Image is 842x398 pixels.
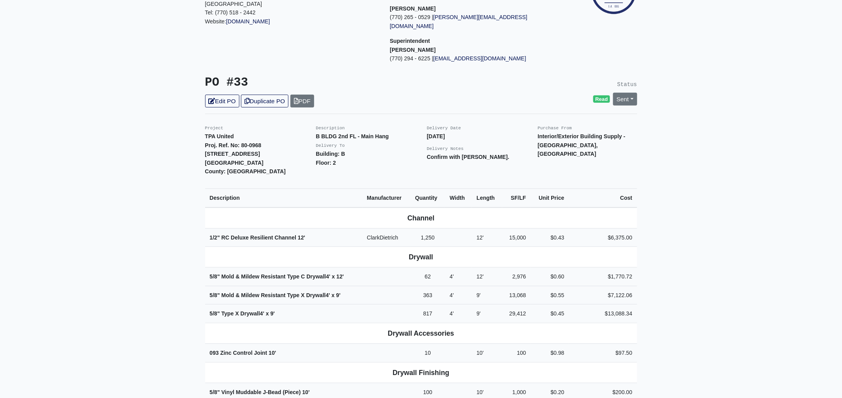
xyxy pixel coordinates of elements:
span: 4' [450,310,454,317]
td: $0.43 [531,228,569,247]
th: Unit Price [531,188,569,207]
td: 1,250 [411,228,445,247]
strong: 093 Zinc Control Joint [210,350,276,356]
small: Description [316,126,345,130]
small: Status [617,81,637,88]
small: Delivery To [316,143,345,148]
small: Project [205,126,223,130]
b: Drywall Finishing [393,369,450,377]
a: Duplicate PO [241,95,288,107]
strong: Building: B [316,151,345,157]
a: [EMAIL_ADDRESS][DOMAIN_NAME] [433,55,526,62]
td: 100 [502,343,531,362]
span: 10' [269,350,276,356]
p: (770) 265 - 0529 | [390,13,563,30]
a: Edit PO [205,95,239,107]
span: 10' [302,389,310,395]
span: 9' [476,292,481,298]
strong: [GEOGRAPHIC_DATA] [205,160,264,166]
b: Drywall Accessories [388,329,454,337]
th: Description [205,188,362,207]
strong: 5/8" Mold & Mildew Resistant Type C Drywall [210,273,344,280]
span: Read [593,95,610,103]
td: $0.60 [531,268,569,286]
b: Channel [408,214,434,222]
a: [DOMAIN_NAME] [226,18,270,25]
small: Purchase From [538,126,572,130]
td: $6,375.00 [569,228,637,247]
strong: 5/8" Mold & Mildew Resistant Type X Drywall [210,292,341,298]
strong: 5/8" Vinyl Muddable J-Bead (Piece) [210,389,310,395]
a: PDF [290,95,314,107]
td: 29,412 [502,305,531,323]
h3: PO #33 [205,76,415,90]
p: Tel: (770) 518 - 2442 [205,8,378,17]
span: 4' [260,310,264,317]
strong: [DATE] [427,133,445,139]
span: x [266,310,269,317]
strong: 1/2" RC Deluxe Resilient Channel [210,234,306,241]
span: 12' [476,273,483,280]
strong: 5/8" Type X Drywall [210,310,275,317]
td: 62 [411,268,445,286]
span: 9' [271,310,275,317]
strong: [STREET_ADDRESS] [205,151,260,157]
span: x [332,273,335,280]
td: 817 [411,305,445,323]
span: Superintendent [390,38,430,44]
td: $0.55 [531,286,569,305]
th: Manufacturer [362,188,411,207]
td: $0.98 [531,343,569,362]
strong: TPA United [205,133,234,139]
td: $7,122.06 [569,286,637,305]
strong: Proj. Ref. No: 80-0968 [205,142,262,148]
span: 4' [326,273,330,280]
td: ClarkDietrich [362,228,411,247]
td: $97.50 [569,343,637,362]
th: Width [445,188,472,207]
p: (770) 294 - 6225 | [390,54,563,63]
strong: [PERSON_NAME] [390,5,436,12]
td: 363 [411,286,445,305]
p: Interior/Exterior Building Supply - [GEOGRAPHIC_DATA], [GEOGRAPHIC_DATA] [538,132,637,158]
strong: Confirm with [PERSON_NAME]. [427,154,510,160]
td: $1,770.72 [569,268,637,286]
span: 9' [476,310,481,317]
th: SF/LF [502,188,531,207]
strong: B BLDG 2nd FL - Main Hang [316,133,389,139]
strong: Floor: 2 [316,160,336,166]
strong: County: [GEOGRAPHIC_DATA] [205,168,286,174]
span: 12' [476,234,483,241]
span: 10' [476,389,483,395]
span: x [332,292,335,298]
span: 4' [450,273,454,280]
a: Sent [613,93,637,106]
a: [PERSON_NAME][EMAIL_ADDRESS][DOMAIN_NAME] [390,14,527,29]
small: Delivery Notes [427,146,464,151]
span: 9' [336,292,341,298]
td: 10 [411,343,445,362]
strong: [PERSON_NAME] [390,47,436,53]
td: 2,976 [502,268,531,286]
span: 10' [476,350,483,356]
span: 12' [336,273,344,280]
td: 13,068 [502,286,531,305]
span: 4' [450,292,454,298]
span: 12' [298,234,305,241]
th: Quantity [411,188,445,207]
th: Length [472,188,502,207]
th: Cost [569,188,637,207]
small: Delivery Date [427,126,461,130]
td: $13,088.34 [569,305,637,323]
b: Drywall [409,253,433,261]
td: $0.45 [531,305,569,323]
span: 4' [326,292,330,298]
td: 15,000 [502,228,531,247]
